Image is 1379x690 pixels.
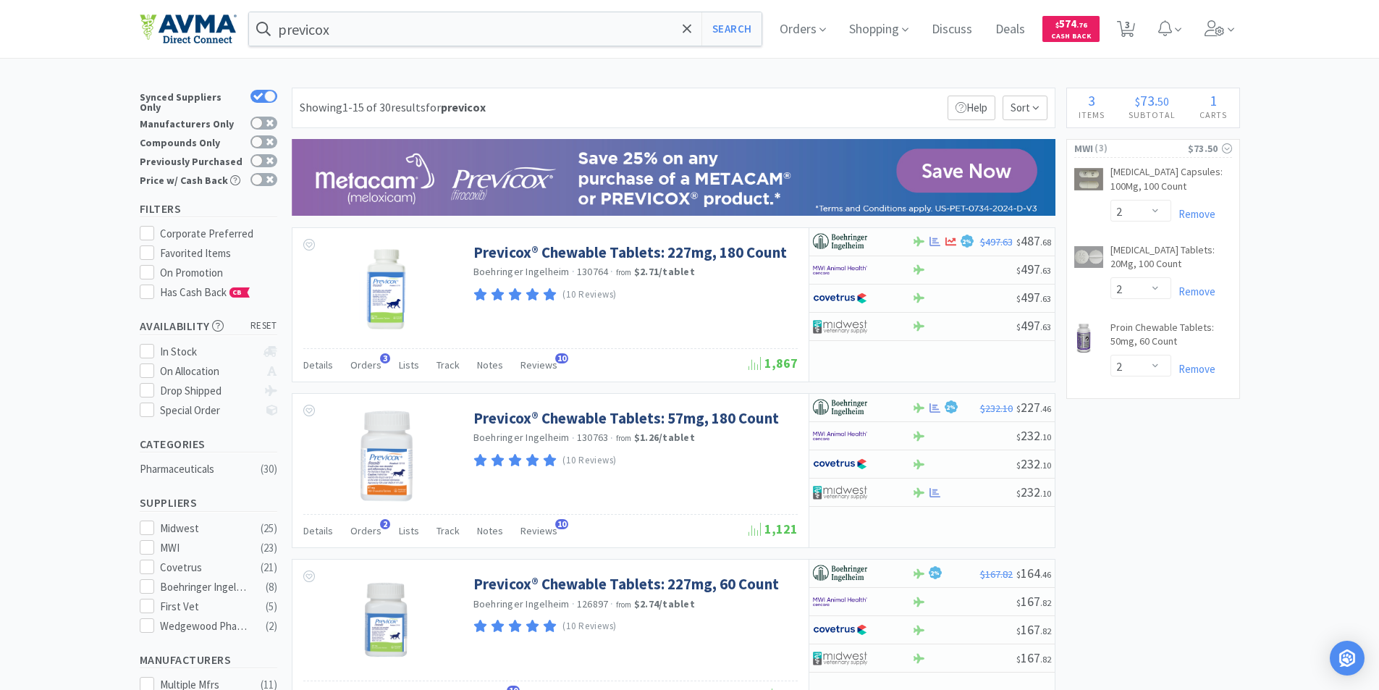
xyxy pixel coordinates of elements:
span: . 82 [1040,626,1051,636]
div: Compounds Only [140,135,243,148]
span: 2 [930,570,940,577]
a: $574.76Cash Back [1042,9,1100,49]
span: 227 [1016,399,1051,416]
div: Open Intercom Messenger [1330,641,1365,676]
span: $167.82 [980,568,1013,581]
span: Orders [350,358,381,371]
strong: $2.74 / tablet [634,597,695,610]
span: · [572,432,575,445]
span: from [616,433,632,443]
span: Details [303,358,333,371]
img: 4dd14cff54a648ac9e977f0c5da9bc2e_5.png [813,647,867,669]
span: 497 [1016,317,1051,334]
span: 10 [555,353,568,363]
img: 1f4d50462c07416aac8a57c15efb0255_692679.png [1074,246,1103,268]
img: 609a09e61c544f2bb041484729df9224_393934.png [1074,168,1103,190]
span: 73 [1140,91,1155,109]
a: Boehringer Ingelheim [473,265,570,278]
img: 77fca1acd8b6420a9015268ca798ef17_1.png [813,453,867,475]
span: Reviews [520,524,557,537]
span: . 10 [1040,488,1051,499]
span: $ [1016,265,1021,276]
strong: previcox [441,100,486,114]
span: from [616,267,632,277]
span: $232.10 [980,402,1013,415]
span: Has Cash Back [160,285,250,299]
span: $ [1016,626,1021,636]
a: 3 [1111,25,1141,38]
span: from [616,599,632,610]
span: · [610,265,613,278]
span: Cash Back [1051,33,1091,42]
button: Search [701,12,762,46]
div: ( 25 ) [261,520,277,537]
p: Help [948,96,995,120]
h5: Filters [140,201,277,217]
span: % [966,237,971,245]
span: . 63 [1040,293,1051,304]
span: % [934,569,940,576]
span: · [610,432,613,445]
h5: Manufacturers [140,652,277,668]
div: In Stock [160,343,256,361]
span: $ [1016,237,1021,248]
img: 4dd14cff54a648ac9e977f0c5da9bc2e_5.png [813,481,867,503]
h5: Availability [140,318,277,335]
img: 730db3968b864e76bcafd0174db25112_22.png [813,563,867,584]
span: · [572,597,575,610]
p: (10 Reviews) [562,287,617,303]
span: 497 [1016,261,1051,277]
a: Previcox® Chewable Tablets: 227mg, 60 Count [473,574,779,594]
div: Pharmaceuticals [140,460,257,478]
div: Showing 1-15 of 30 results [300,98,486,117]
h4: Items [1067,108,1117,122]
strong: $2.71 / tablet [634,265,695,278]
span: 164 [1016,565,1051,581]
span: Reviews [520,358,557,371]
span: for [426,100,486,114]
img: 77fca1acd8b6420a9015268ca798ef17_1.png [813,619,867,641]
span: $ [1016,432,1021,442]
img: f6b2451649754179b5b4e0c70c3f7cb0_2.png [813,425,867,447]
span: 126897 [577,597,609,610]
img: e4e33dab9f054f5782a47901c742baa9_102.png [140,14,237,44]
div: First Vet [160,598,250,615]
div: Boehringer Ingelheim [160,578,250,596]
span: 167 [1016,621,1051,638]
div: ( 21 ) [261,559,277,576]
div: Wedgewood Pharmacy [160,618,250,635]
p: (10 Reviews) [562,619,617,634]
img: dc22b2b93e92400c9c4da9878d6bf24f_149845.png [1074,324,1094,353]
img: 4dd14cff54a648ac9e977f0c5da9bc2e_5.png [813,316,867,337]
span: $ [1016,488,1021,499]
span: $497.63 [980,235,1013,248]
span: . 46 [1040,569,1051,580]
img: f6b2451649754179b5b4e0c70c3f7cb0_2.png [813,259,867,281]
span: 10 [555,519,568,529]
span: . 10 [1040,432,1051,442]
div: ( 23 ) [261,539,277,557]
span: Track [437,358,460,371]
div: MWI [160,539,250,557]
span: % [950,403,956,411]
div: ( 8 ) [266,578,277,596]
span: 2 [946,404,956,411]
div: Midwest [160,520,250,537]
a: Proin Chewable Tablets: 50mg, 60 Count [1110,321,1232,355]
div: Synced Suppliers Only [140,90,243,112]
a: Remove [1171,362,1215,376]
span: 232 [1016,427,1051,444]
span: . 68 [1040,237,1051,248]
span: $ [1016,293,1021,304]
span: . 46 [1040,403,1051,414]
div: Favorited Items [160,245,277,262]
span: . 63 [1040,265,1051,276]
span: Notes [477,358,503,371]
span: $ [1016,460,1021,471]
img: 1bf27197e3f642fcb0cf987befdc0522_176.jpg [292,139,1055,216]
h4: Carts [1188,108,1239,122]
img: 77fca1acd8b6420a9015268ca798ef17_1.png [813,287,867,309]
span: 232 [1016,484,1051,500]
span: $ [1016,597,1021,608]
a: Deals [990,23,1031,36]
